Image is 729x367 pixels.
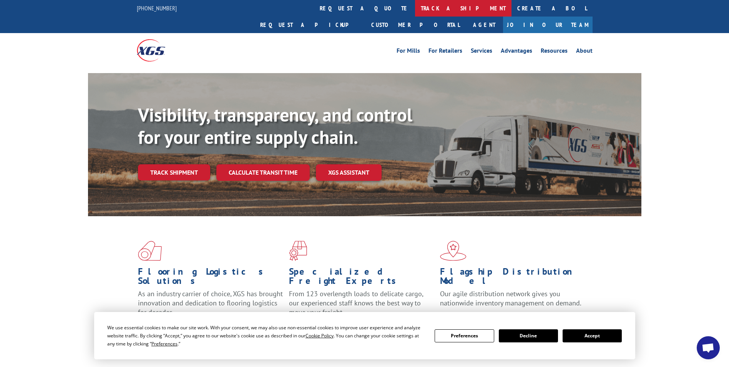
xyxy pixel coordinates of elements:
img: xgs-icon-flagship-distribution-model-red [440,241,467,261]
b: Visibility, transparency, and control for your entire supply chain. [138,103,412,149]
span: Cookie Policy [306,332,334,339]
div: Cookie Consent Prompt [94,312,635,359]
div: We use essential cookies to make our site work. With your consent, we may also use non-essential ... [107,324,425,348]
a: About [576,48,593,56]
a: Services [471,48,492,56]
h1: Specialized Freight Experts [289,267,434,289]
p: From 123 overlength loads to delicate cargo, our experienced staff knows the best way to move you... [289,289,434,324]
button: Preferences [435,329,494,342]
button: Accept [563,329,622,342]
img: xgs-icon-total-supply-chain-intelligence-red [138,241,162,261]
a: Customer Portal [365,17,465,33]
a: Resources [541,48,568,56]
span: Our agile distribution network gives you nationwide inventory management on demand. [440,289,581,307]
span: Preferences [151,340,178,347]
a: [PHONE_NUMBER] [137,4,177,12]
h1: Flagship Distribution Model [440,267,585,289]
a: Join Our Team [503,17,593,33]
button: Decline [499,329,558,342]
a: Agent [465,17,503,33]
a: For Retailers [428,48,462,56]
span: As an industry carrier of choice, XGS has brought innovation and dedication to flooring logistics... [138,289,283,317]
a: For Mills [397,48,420,56]
a: Track shipment [138,164,210,180]
a: XGS ASSISTANT [316,164,382,181]
a: Calculate transit time [216,164,310,181]
a: Advantages [501,48,532,56]
a: Open chat [697,336,720,359]
a: Request a pickup [254,17,365,33]
h1: Flooring Logistics Solutions [138,267,283,289]
img: xgs-icon-focused-on-flooring-red [289,241,307,261]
